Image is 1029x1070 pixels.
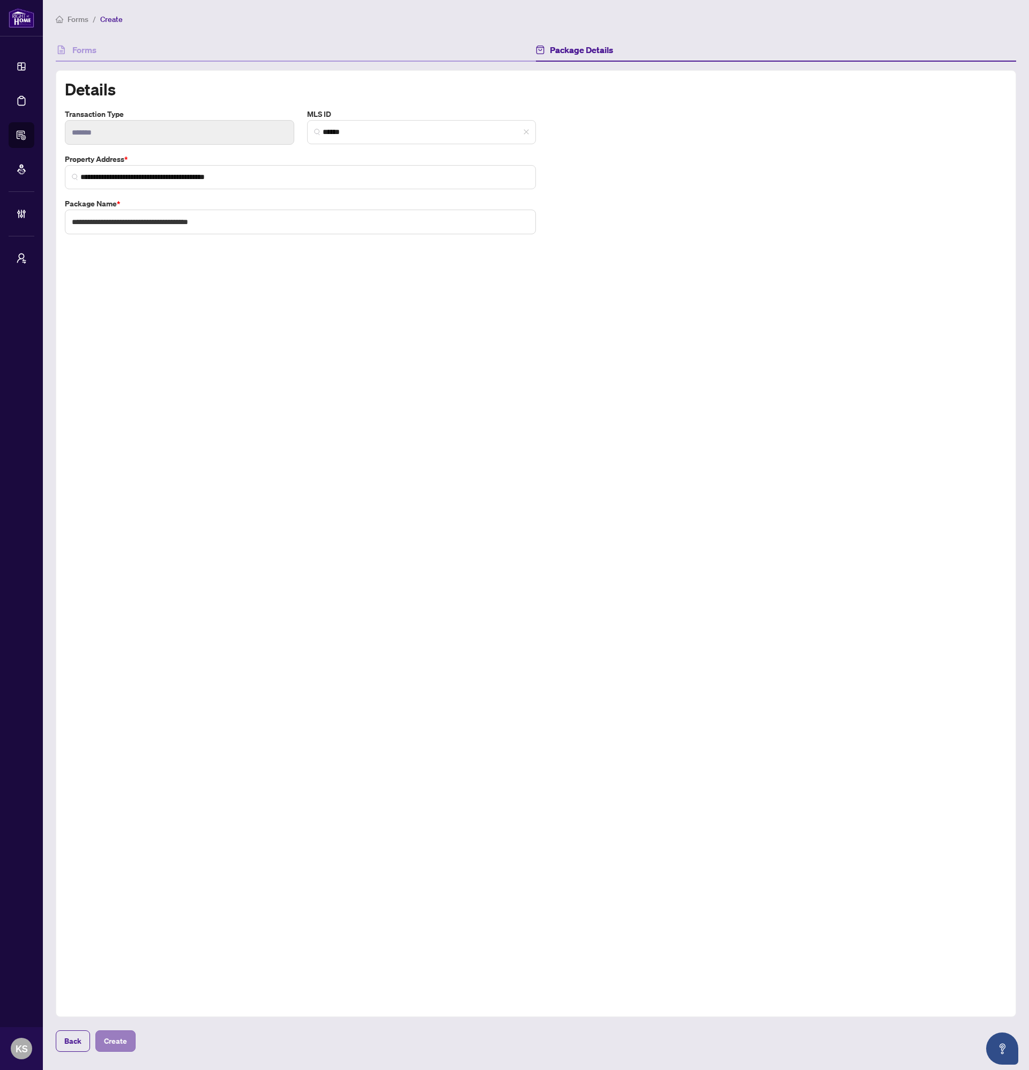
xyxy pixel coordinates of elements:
label: Transaction type [65,108,294,120]
label: Package Name [65,198,536,210]
h4: Forms [72,43,96,56]
button: Back [56,1030,90,1052]
span: close [523,129,530,135]
span: user-switch [16,253,27,264]
img: search_icon [314,129,320,135]
h4: Package Details [550,43,613,56]
span: home [56,16,63,23]
label: Property Address [65,153,536,165]
span: Back [64,1032,81,1050]
span: Create [104,1032,127,1050]
h1: Details [65,79,1007,100]
span: Forms [68,14,88,24]
label: MLS ID [307,108,536,120]
span: KS [16,1041,28,1056]
button: Open asap [986,1032,1018,1065]
span: Create [100,14,123,24]
img: logo [9,8,34,28]
img: search_icon [72,174,78,180]
li: / [93,13,96,25]
button: Create [95,1030,136,1052]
